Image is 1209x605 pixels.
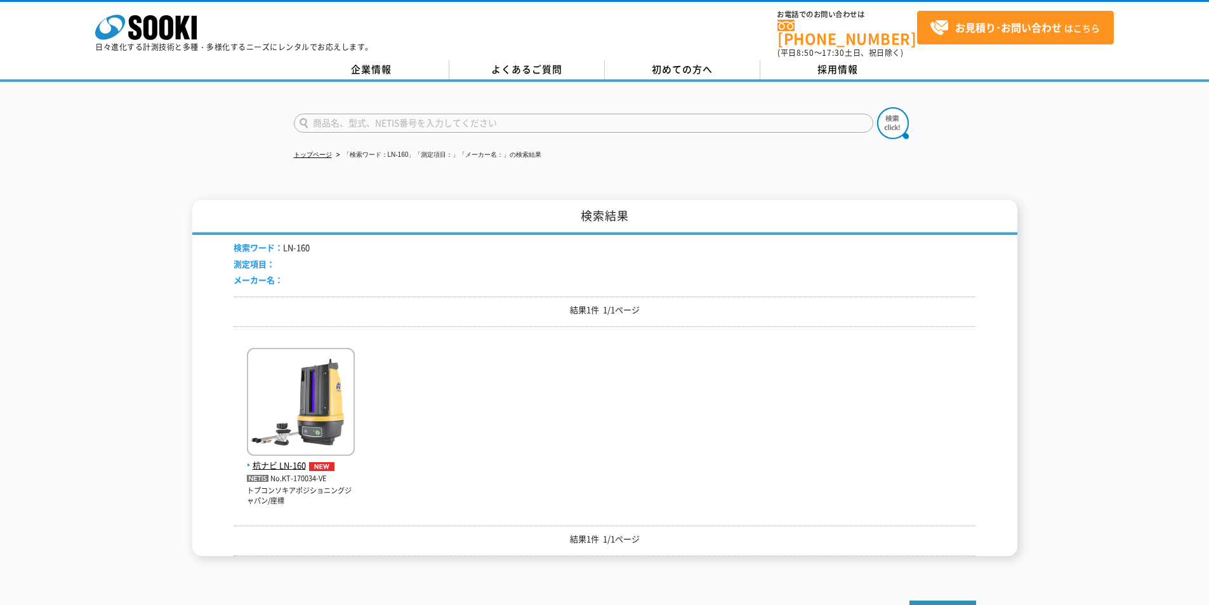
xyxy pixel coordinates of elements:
h1: 検索結果 [192,200,1017,235]
img: NEW [306,462,338,471]
a: 採用情報 [760,60,916,79]
strong: お見積り･お問い合わせ [955,20,1062,35]
li: 「検索ワード：LN-160」「測定項目：」「メーカー名：」の検索結果 [334,149,542,162]
img: LN-160 [247,348,355,459]
span: 杭ナビ LN-160 [247,459,355,472]
span: 17:30 [822,47,845,58]
p: 結果1件 1/1ページ [234,533,976,546]
span: はこちら [930,18,1100,37]
span: 測定項目： [234,258,275,270]
span: メーカー名： [234,274,283,286]
span: 検索ワード： [234,241,283,253]
a: お見積り･お問い合わせはこちら [917,11,1114,44]
p: No.KT-170034-VE [247,472,355,486]
a: 企業情報 [294,60,449,79]
span: 8:50 [796,47,814,58]
a: トップページ [294,151,332,158]
a: 杭ナビ LN-160NEW [247,446,355,472]
p: トプコンソキアポジショニングジャパン/座標 [247,486,355,507]
p: 結果1件 1/1ページ [234,303,976,317]
span: 初めての方へ [652,62,713,76]
span: お電話でのお問い合わせは [777,11,917,18]
input: 商品名、型式、NETIS番号を入力してください [294,114,873,133]
a: 初めての方へ [605,60,760,79]
li: LN-160 [234,241,310,255]
a: [PHONE_NUMBER] [777,20,917,46]
span: (平日 ～ 土日、祝日除く) [777,47,903,58]
img: btn_search.png [877,107,909,139]
a: よくあるご質問 [449,60,605,79]
p: 日々進化する計測技術と多種・多様化するニーズにレンタルでお応えします。 [95,43,373,51]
